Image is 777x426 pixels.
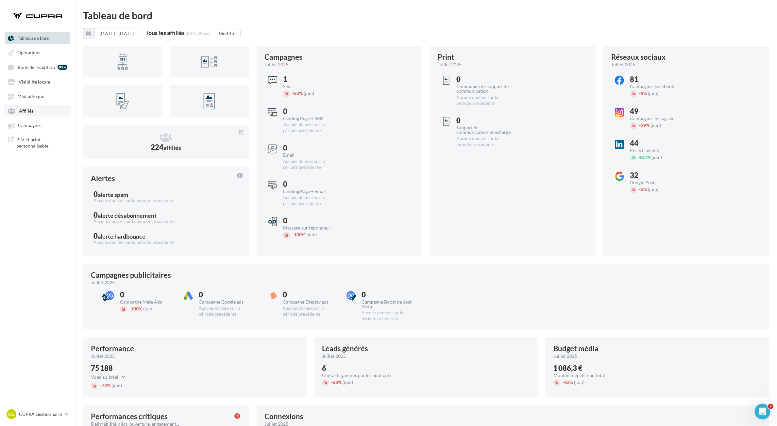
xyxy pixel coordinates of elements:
[100,383,102,388] span: -
[83,10,769,20] div: Tableau de bord
[283,306,337,317] div: Aucune donnée sur la période précédente
[639,90,647,96] span: 5%
[283,226,338,230] div: Message sur répondeur
[304,90,314,96] span: (juin)
[768,404,773,409] span: 2
[639,90,641,96] span: -
[553,353,577,359] span: juillet 2025
[93,212,238,219] div: 0
[292,90,303,96] span: 50%
[639,122,641,128] span: -
[16,136,67,149] span: PLV et print personnalisable
[4,76,71,87] a: Visibilité locale
[91,279,115,286] span: juillet 2025
[18,35,50,41] span: Tableau de bord
[283,84,338,89] div: Sms
[611,61,635,68] span: juillet 2025
[91,373,129,381] button: Vues au total
[94,28,139,39] button: [DATE] - [DATE]
[322,373,393,378] div: Contacts générés par les publicités
[283,181,338,188] div: 0
[457,76,511,83] div: 0
[283,217,338,224] div: 0
[651,154,662,160] span: (juin)
[93,240,238,245] div: Aucune donnée sur la période précédente
[199,291,253,298] div: 0
[8,411,15,418] span: CG
[563,379,564,385] span: -
[630,180,684,185] div: Google Posts
[91,272,171,279] div: Campagnes publicitaires
[438,54,455,61] div: Print
[630,172,684,179] div: 32
[17,50,40,55] span: Opérations
[18,64,55,70] span: Boîte de réception
[83,28,139,39] button: [DATE] - [DATE]
[630,116,684,121] div: Campagnes Instagram
[553,345,599,352] div: Budget média
[19,411,62,418] p: CUPRA Gestionnaire
[58,65,67,70] div: 99+
[574,379,584,385] span: (juin)
[264,413,303,420] div: Connexions
[322,345,368,352] div: Leads générés
[186,31,211,36] div: (224 affiliés)
[264,54,302,61] div: Campagnes
[283,153,338,157] div: Email
[283,291,337,298] div: 0
[639,122,650,128] span: 29%
[650,122,661,128] span: (juin)
[145,30,185,36] div: Tous les affiliés
[91,413,168,420] div: Performances critiques
[143,306,154,311] span: (juin)
[457,95,511,106] div: Aucune donnée sur la période précédente
[283,189,338,194] div: Landing Page + Email
[19,108,33,114] span: Affiliés
[4,61,71,73] a: Boîte de réception 99+
[755,404,770,419] iframe: Intercom live chat
[362,300,416,309] div: Campagne Boost de post Meta
[129,306,142,311] span: 100%
[4,90,71,102] a: Médiathèque
[639,186,641,192] span: -
[199,300,253,304] div: Campagne Google ads
[457,84,511,93] div: Commande de support de communication
[457,136,511,148] div: Aucune donnée sur la période précédente
[98,233,145,239] div: alerte hardbounce
[129,306,131,311] span: -
[4,46,71,58] a: Opérations
[19,79,50,85] span: Visibilité locale
[331,379,333,385] span: -
[362,291,416,298] div: 0
[199,306,253,317] div: Aucune donnée sur la période précédente
[362,310,416,322] div: Aucune donnée sur la période précédente
[438,61,462,68] span: juillet 2025
[151,143,181,151] span: 224
[93,219,238,225] div: Aucune donnée sur la période précédente
[283,122,338,134] div: Aucune donnée sur la période précédente
[331,379,342,385] span: 68%
[457,117,511,124] div: 0
[292,232,305,237] span: 100%
[120,291,175,298] div: 0
[283,159,338,170] div: Aucune donnée sur la période précédente
[553,373,605,378] div: Montant dépensé au total
[306,232,317,237] span: (juin)
[648,186,658,192] span: (juin)
[283,195,338,207] div: Aucune donnée sur la période précédente
[216,29,241,38] button: Modifier
[292,232,294,237] span: -
[630,84,684,89] div: Campagnes Facebook
[563,379,573,385] span: 62%
[91,345,134,352] div: Performance
[91,353,115,359] span: juillet 2025
[4,32,71,44] a: Tableau de bord
[457,125,511,134] div: Support de communication téléchargé
[4,119,71,131] a: Campagnes
[5,408,70,420] a: CG CUPRA Gestionnaire
[4,134,71,152] a: PLV et print personnalisable
[322,365,393,372] div: 6
[639,154,642,160] span: +
[630,140,684,147] div: 44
